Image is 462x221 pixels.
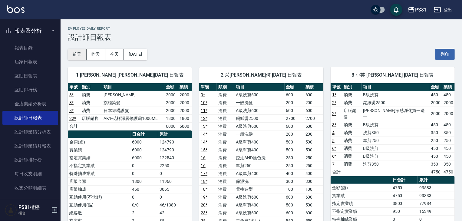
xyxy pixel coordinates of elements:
th: 累計 [158,130,192,138]
td: 消費 [342,152,362,160]
td: 600 [304,107,323,114]
span: 1 [PERSON_NAME] [PERSON_NAME][DATE] 日報表 [75,72,185,78]
td: 消費 [217,146,234,154]
td: 6000 [164,122,178,130]
td: 洗剪350 [362,129,430,137]
td: 350 [429,160,442,168]
td: 500 [304,146,323,154]
td: B級洗剪 [362,152,430,160]
td: 500 [304,201,323,209]
td: 消費 [217,107,234,114]
th: 業績 [442,83,455,91]
th: 累計 [418,176,455,184]
td: 電棒造型 [234,185,284,193]
td: A級單剪400 [234,138,284,146]
td: 350 [429,129,442,137]
td: 一般洗髮 [234,130,284,138]
a: 設計師業績分析表 [2,125,58,139]
td: 450 [442,91,455,99]
th: 日合計 [391,176,418,184]
td: A級單剪400 [234,146,284,154]
td: 100 [304,185,323,193]
a: 4 [332,130,335,135]
td: 2700 [285,114,304,122]
td: 200 [304,99,323,107]
td: 600 [285,107,304,114]
td: 金額(虛) [68,138,130,146]
td: 0 [158,170,192,177]
td: 2000 [178,91,192,99]
td: 不指定實業績 [68,162,130,170]
td: 350 [442,129,455,137]
td: 400 [304,170,323,177]
td: 100 [285,185,304,193]
td: 3800 [391,200,418,207]
th: 業績 [178,83,192,91]
span: 8 小芸 [PERSON_NAME] [DATE] 日報表 [338,72,447,78]
td: 合計 [331,168,342,176]
td: A級洗剪600 [234,107,284,114]
td: 450 [429,144,442,152]
td: 消費 [217,91,234,99]
td: 124790 [158,138,192,146]
button: 客戶管理 [2,197,58,213]
td: 15349 [418,207,455,215]
td: 消費 [342,129,362,137]
td: 指定實業績 [331,200,391,207]
td: 特殊抽成業績 [68,170,130,177]
th: 類別 [217,83,234,91]
td: 1800 [164,114,178,122]
td: 保濕洗 [234,177,284,185]
td: 3065 [158,185,192,193]
td: 0 [130,193,158,201]
td: 250 [442,137,455,144]
td: 0/0 [130,201,158,209]
td: 6000 [130,146,158,154]
div: PS81 [415,6,427,14]
a: 報表目錄 [2,41,58,55]
td: 日本結構護髮 [102,107,164,114]
button: save [390,4,402,16]
td: 950 [391,207,418,215]
td: B級洗剪 [362,144,430,152]
a: 店家日報表 [2,55,58,69]
a: 互助排行榜 [2,83,58,97]
th: 金額 [429,83,442,91]
td: 指定實業績 [68,154,130,162]
button: 報表及分析 [2,23,58,39]
th: 單號 [331,83,342,91]
a: 互助日報表 [2,69,58,83]
td: 消費 [80,91,102,99]
td: 1800 [130,177,158,185]
td: B級洗剪 [362,91,430,99]
td: 450 [442,152,455,160]
td: 2000 [164,91,178,99]
a: 收支分類明細表 [2,181,58,195]
td: 消費 [342,160,362,168]
td: 實業績 [68,146,130,154]
td: 消費 [217,209,234,217]
td: 600 [304,122,323,130]
td: 2000 [164,107,178,114]
table: a dense table [331,83,455,176]
td: 11960 [158,177,192,185]
td: 300 [304,177,323,185]
td: 250 [429,137,442,144]
td: 300 [285,177,304,185]
td: 6000 [130,138,158,146]
td: 店販抽成 [68,185,130,193]
td: 控油AND護色洗 [234,154,284,162]
td: 店販銷售 [80,114,102,122]
table: a dense table [68,83,192,130]
td: 2000 [442,99,455,107]
td: 450 [130,185,158,193]
td: 店販銷售 [342,107,362,121]
p: 櫃台 [18,210,49,216]
h3: 設計師日報表 [68,33,455,41]
th: 業績 [304,83,323,91]
td: A級洗剪600 [234,122,284,130]
td: 4750 [442,168,455,176]
td: 消費 [217,99,234,107]
td: [PERSON_NAME] [102,91,164,99]
a: 7 [332,162,335,167]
